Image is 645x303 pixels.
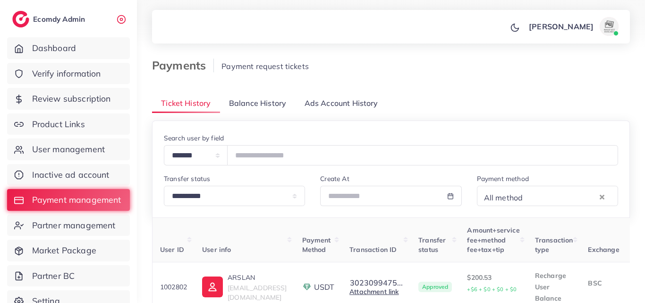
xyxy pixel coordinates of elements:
span: Inactive ad account [32,169,110,181]
img: avatar [600,17,619,36]
span: Dashboard [32,42,76,54]
span: [EMAIL_ADDRESS][DOMAIN_NAME] [228,284,287,302]
img: logo [12,11,29,27]
p: $200.53 [467,272,519,295]
a: Inactive ad account [7,164,130,186]
h3: Payments [152,59,214,72]
span: Amount+service fee+method fee+tax+tip [467,226,519,254]
button: Clear Selected [600,191,604,202]
span: Ads Account History [305,98,378,109]
a: Review subscription [7,88,130,110]
span: Review subscription [32,93,111,105]
span: Approved [418,282,452,292]
a: Verify information [7,63,130,85]
span: USDT [314,282,335,293]
a: logoEcomdy Admin [12,11,87,27]
small: +$6 + $0 + $0 + $0 [467,286,517,293]
p: 1002802 [160,281,187,293]
a: [PERSON_NAME]avatar [524,17,622,36]
span: User info [202,245,231,254]
label: Transfer status [164,174,210,183]
p: BSC [588,277,644,289]
p: ARSLAN [228,272,287,283]
label: Create At [320,174,349,183]
a: Product Links [7,113,130,135]
a: Market Package [7,240,130,261]
a: Partner management [7,215,130,236]
label: Search user by field [164,133,224,143]
a: Attachment link [349,287,399,296]
p: [PERSON_NAME] [529,21,594,32]
span: Payment Method [302,236,331,254]
h2: Ecomdy Admin [33,15,87,24]
span: Product Links [32,118,85,130]
span: Ticket History [161,98,211,109]
span: Partner management [32,219,116,232]
span: Exchange [588,245,619,254]
span: Market Package [32,244,96,257]
a: User management [7,139,130,160]
span: Transaction ID [349,245,397,254]
button: 3023099475... [349,278,403,287]
span: Transaction type [535,236,573,254]
div: Search for option [477,186,618,206]
img: ic-user-info.36bf1079.svg [202,277,223,297]
span: Partner BC [32,270,75,282]
span: Payment management [32,194,121,206]
span: User management [32,143,105,156]
a: Payment management [7,189,130,211]
a: Dashboard [7,37,130,59]
label: Payment method [477,174,529,183]
span: Verify information [32,68,101,80]
span: Balance History [229,98,286,109]
span: User ID [160,245,184,254]
span: All method [482,191,525,205]
img: payment [302,282,312,292]
span: Transfer status [418,236,446,254]
span: Payment request tickets [221,61,309,71]
a: Partner BC [7,265,130,287]
input: Search for option [526,189,597,205]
